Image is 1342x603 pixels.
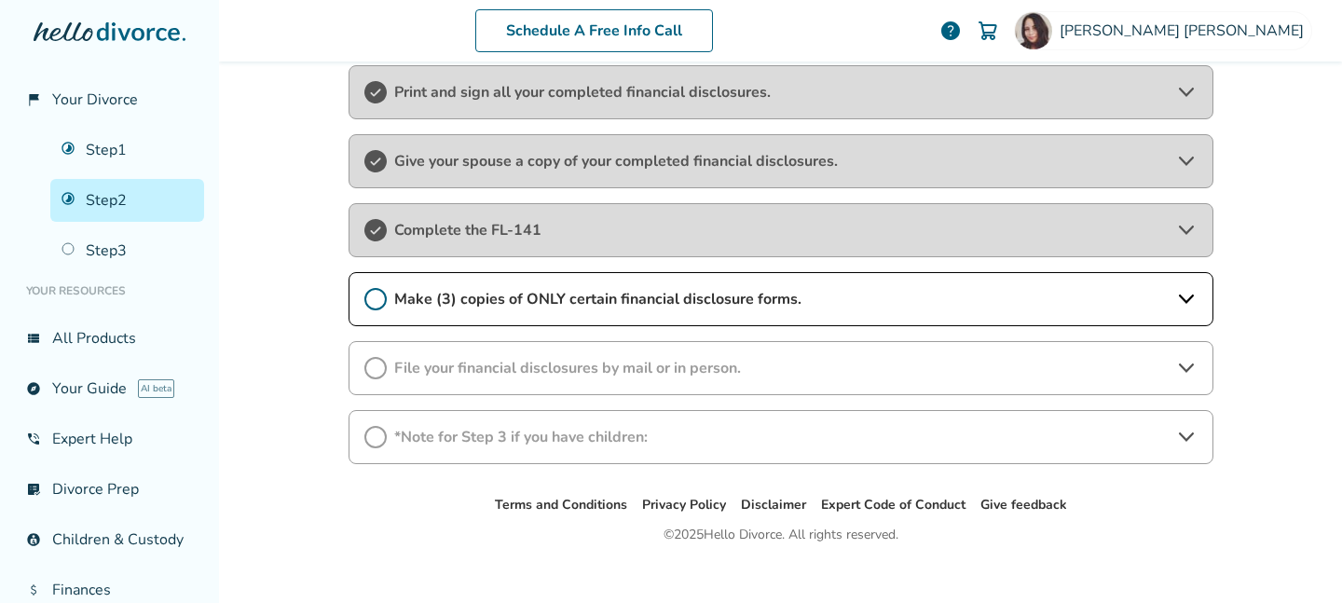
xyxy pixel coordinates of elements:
span: AI beta [138,379,174,398]
a: Schedule A Free Info Call [475,9,713,52]
a: phone_in_talkExpert Help [15,418,204,460]
span: [PERSON_NAME] [PERSON_NAME] [1060,21,1311,41]
span: explore [26,381,41,396]
a: account_childChildren & Custody [15,518,204,561]
iframe: Chat Widget [1249,514,1342,603]
span: account_child [26,532,41,547]
a: Step2 [50,179,204,222]
a: flag_2Your Divorce [15,78,204,121]
span: *Note for Step 3 if you have children: [394,427,1168,447]
a: list_alt_checkDivorce Prep [15,468,204,511]
img: Rocio Salazar [1015,12,1052,49]
a: exploreYour GuideAI beta [15,367,204,410]
li: Your Resources [15,272,204,309]
span: phone_in_talk [26,432,41,446]
a: view_listAll Products [15,317,204,360]
a: Expert Code of Conduct [821,496,965,514]
span: flag_2 [26,92,41,107]
span: view_list [26,331,41,346]
div: © 2025 Hello Divorce. All rights reserved. [664,524,898,546]
a: Privacy Policy [642,496,726,514]
span: list_alt_check [26,482,41,497]
span: Complete the FL-141 [394,220,1168,240]
li: Disclaimer [741,494,806,516]
img: Cart [977,20,999,42]
span: Your Divorce [52,89,138,110]
a: Terms and Conditions [495,496,627,514]
span: File your financial disclosures by mail or in person. [394,358,1168,378]
a: Step1 [50,129,204,171]
span: Give your spouse a copy of your completed financial disclosures. [394,151,1168,171]
a: Step3 [50,229,204,272]
span: attach_money [26,582,41,597]
a: help [939,20,962,42]
span: Make (3) copies of ONLY certain financial disclosure forms. [394,289,1168,309]
li: Give feedback [980,494,1067,516]
span: Print and sign all your completed financial disclosures. [394,82,1168,103]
